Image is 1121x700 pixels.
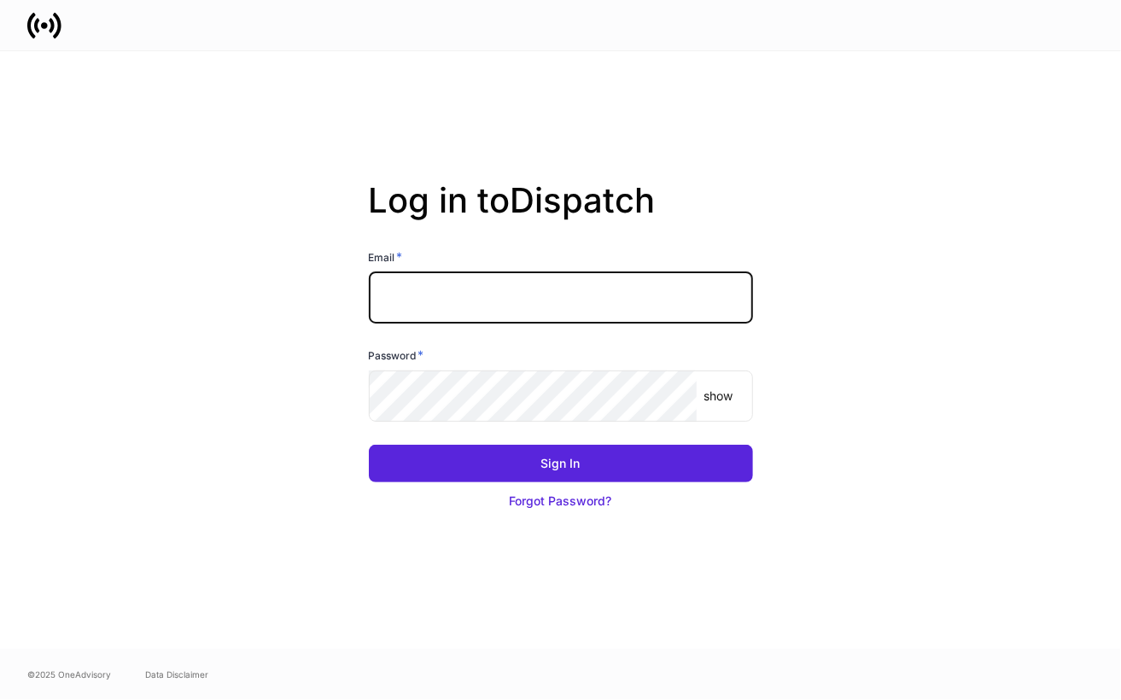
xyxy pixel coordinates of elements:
[145,668,208,681] a: Data Disclaimer
[369,347,424,364] h6: Password
[369,248,403,265] h6: Email
[704,388,733,405] p: show
[369,445,753,482] button: Sign In
[510,493,612,510] div: Forgot Password?
[369,482,753,520] button: Forgot Password?
[369,180,753,248] h2: Log in to Dispatch
[541,455,581,472] div: Sign In
[27,668,111,681] span: © 2025 OneAdvisory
